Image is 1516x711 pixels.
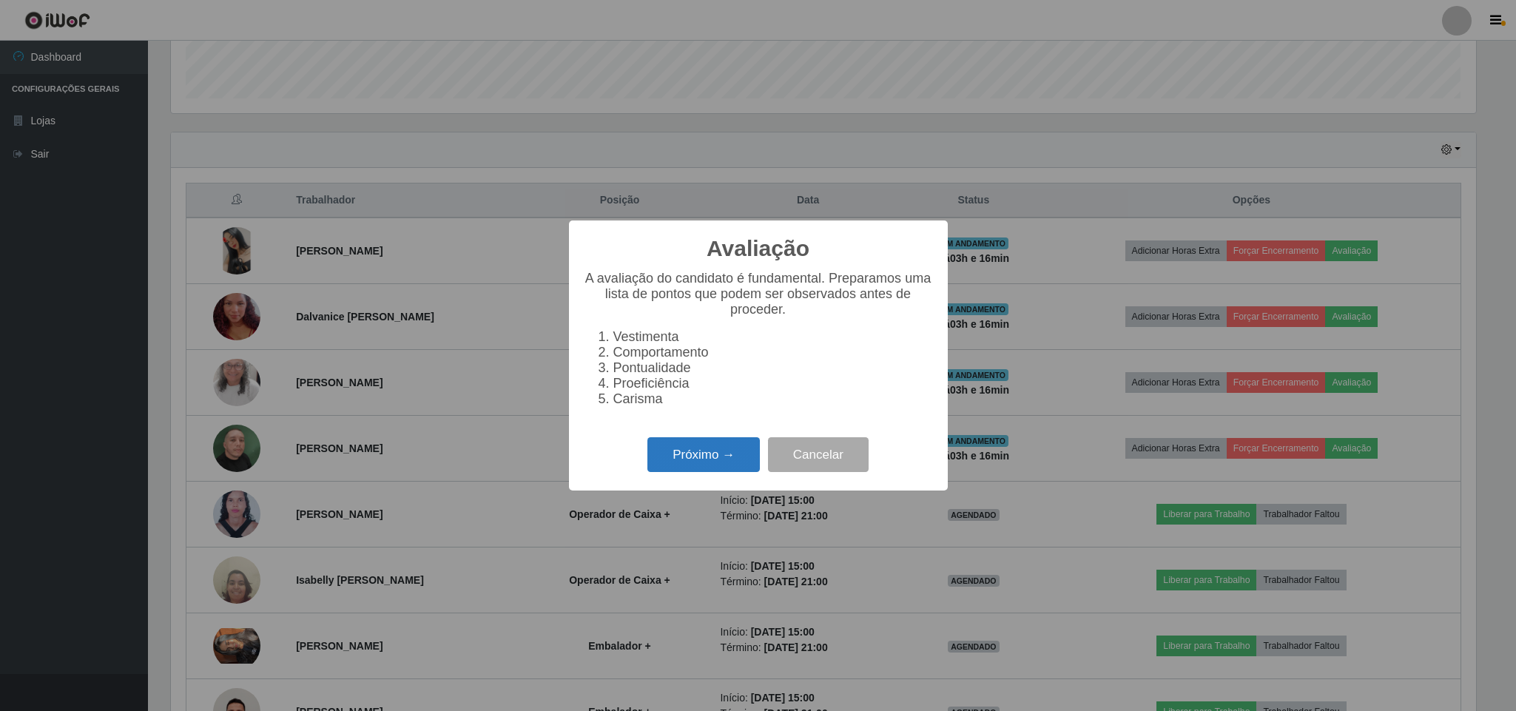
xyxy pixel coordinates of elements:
[768,437,869,472] button: Cancelar
[613,360,933,376] li: Pontualidade
[707,235,809,262] h2: Avaliação
[613,329,933,345] li: Vestimenta
[584,271,933,317] p: A avaliação do candidato é fundamental. Preparamos uma lista de pontos que podem ser observados a...
[613,391,933,407] li: Carisma
[613,376,933,391] li: Proeficiência
[647,437,760,472] button: Próximo →
[613,345,933,360] li: Comportamento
